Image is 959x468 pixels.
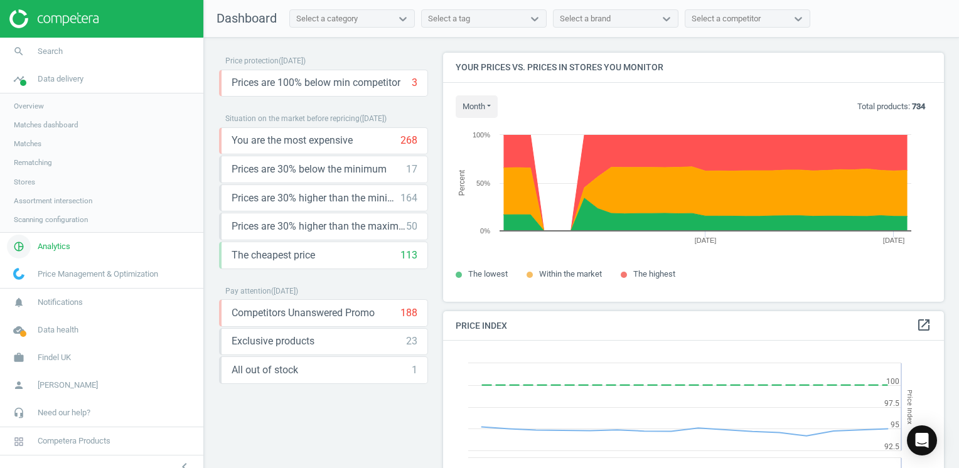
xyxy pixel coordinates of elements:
[7,290,31,314] i: notifications
[7,373,31,397] i: person
[14,177,35,187] span: Stores
[14,139,41,149] span: Matches
[906,390,914,424] tspan: Price Index
[232,76,400,90] span: Prices are 100% below min competitor
[7,235,31,258] i: pie_chart_outlined
[884,442,899,451] text: 92.5
[886,377,899,386] text: 100
[400,191,417,205] div: 164
[38,324,78,336] span: Data health
[232,162,387,176] span: Prices are 30% below the minimum
[912,102,925,111] b: 734
[458,169,466,196] tspan: Percent
[38,352,71,363] span: Findel UK
[14,215,88,225] span: Scanning configuration
[232,248,315,262] span: The cheapest price
[38,269,158,280] span: Price Management & Optimization
[406,220,417,233] div: 50
[412,363,417,377] div: 1
[225,287,271,295] span: Pay attention
[232,191,400,205] span: Prices are 30% higher than the minimum
[38,407,90,418] span: Need our help?
[14,120,78,130] span: Matches dashboard
[443,311,944,341] h4: Price Index
[857,101,925,112] p: Total products:
[279,56,306,65] span: ( [DATE] )
[232,334,314,348] span: Exclusive products
[412,76,417,90] div: 3
[271,287,298,295] span: ( [DATE] )
[296,13,358,24] div: Select a category
[428,13,470,24] div: Select a tag
[443,53,944,82] h4: Your prices vs. prices in stores you monitor
[225,114,360,123] span: Situation on the market before repricing
[360,114,387,123] span: ( [DATE] )
[468,269,508,279] span: The lowest
[633,269,675,279] span: The highest
[7,401,31,425] i: headset_mic
[7,40,31,63] i: search
[916,317,931,334] a: open_in_new
[38,46,63,57] span: Search
[480,227,490,235] text: 0%
[38,297,83,308] span: Notifications
[14,101,44,111] span: Overview
[473,131,490,139] text: 100%
[476,179,490,187] text: 50%
[400,306,417,320] div: 188
[38,435,110,447] span: Competera Products
[560,13,611,24] div: Select a brand
[217,11,277,26] span: Dashboard
[38,241,70,252] span: Analytics
[14,157,52,168] span: Rematching
[695,237,717,244] tspan: [DATE]
[225,56,279,65] span: Price protection
[692,13,761,24] div: Select a competitor
[232,306,375,320] span: Competitors Unanswered Promo
[883,237,905,244] tspan: [DATE]
[406,162,417,176] div: 17
[406,334,417,348] div: 23
[891,420,899,429] text: 95
[9,9,99,28] img: ajHJNr6hYgQAAAAASUVORK5CYII=
[907,425,937,455] div: Open Intercom Messenger
[456,95,498,118] button: month
[916,317,931,332] i: open_in_new
[400,134,417,147] div: 268
[232,220,406,233] span: Prices are 30% higher than the maximal
[884,399,899,408] text: 97.5
[400,248,417,262] div: 113
[7,67,31,91] i: timeline
[7,318,31,342] i: cloud_done
[232,363,298,377] span: All out of stock
[14,196,92,206] span: Assortment intersection
[38,380,98,391] span: [PERSON_NAME]
[7,346,31,370] i: work
[232,134,353,147] span: You are the most expensive
[38,73,83,85] span: Data delivery
[13,268,24,280] img: wGWNvw8QSZomAAAAABJRU5ErkJggg==
[539,269,602,279] span: Within the market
